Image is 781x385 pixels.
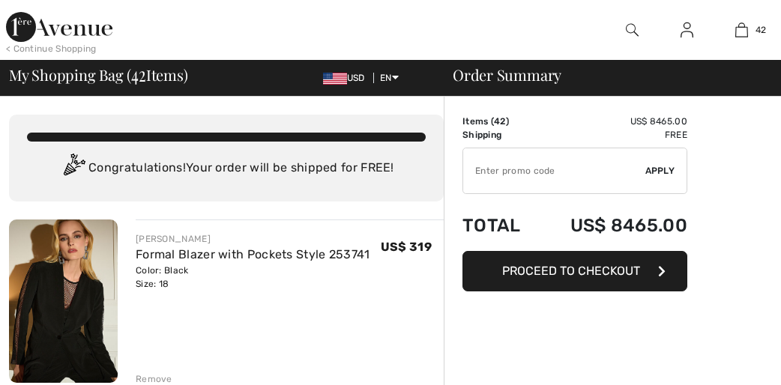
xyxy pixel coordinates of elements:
[537,128,687,142] td: Free
[435,67,772,82] div: Order Summary
[502,264,640,278] span: Proceed to Checkout
[537,115,687,128] td: US$ 8465.00
[6,12,112,42] img: 1ère Avenue
[323,73,371,83] span: USD
[494,116,506,127] span: 42
[9,67,188,82] span: My Shopping Bag ( Items)
[9,219,118,383] img: Formal Blazer with Pockets Style 253741
[131,64,146,83] span: 42
[462,200,537,251] td: Total
[136,232,370,246] div: [PERSON_NAME]
[756,23,767,37] span: 42
[686,340,766,378] iframe: Opens a widget where you can chat to one of our agents
[58,154,88,184] img: Congratulation2.svg
[626,21,639,39] img: search the website
[462,251,687,291] button: Proceed to Checkout
[669,21,705,40] a: Sign In
[380,73,399,83] span: EN
[27,154,426,184] div: Congratulations! Your order will be shipped for FREE!
[735,21,748,39] img: My Bag
[463,148,645,193] input: Promo code
[6,42,97,55] div: < Continue Shopping
[136,264,370,291] div: Color: Black Size: 18
[136,247,370,261] a: Formal Blazer with Pockets Style 253741
[462,115,537,128] td: Items ( )
[681,21,693,39] img: My Info
[715,21,768,39] a: 42
[462,128,537,142] td: Shipping
[381,240,432,254] span: US$ 319
[323,73,347,85] img: US Dollar
[645,164,675,178] span: Apply
[537,200,687,251] td: US$ 8465.00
